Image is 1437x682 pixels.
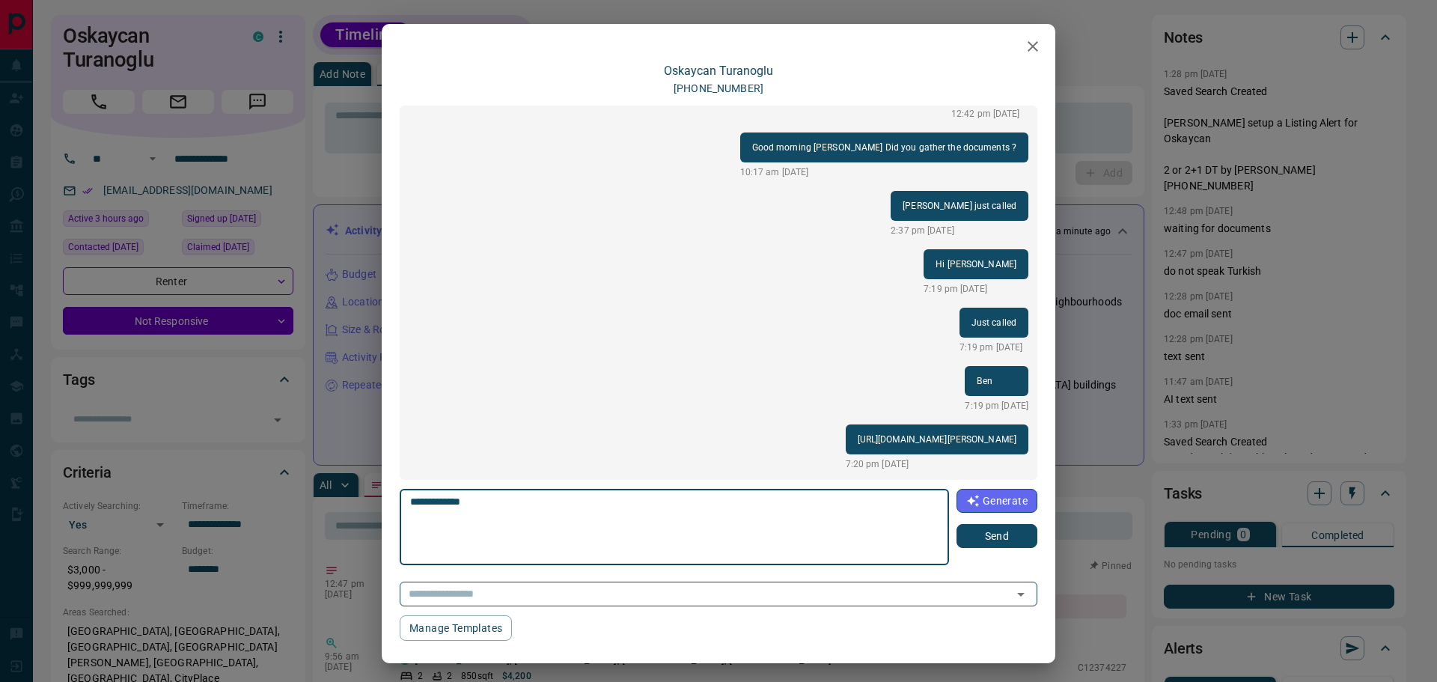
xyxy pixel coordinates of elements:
[957,489,1037,513] button: Generate
[924,282,1028,296] p: 7:19 pm [DATE]
[858,430,1017,448] p: [URL][DOMAIN_NAME][PERSON_NAME]
[903,197,1016,215] p: [PERSON_NAME] just called
[664,64,773,78] a: Oskaycan Turanoglu
[959,341,1028,354] p: 7:19 pm [DATE]
[951,107,1028,121] p: 12:42 pm [DATE]
[957,524,1037,548] button: Send
[752,138,1016,156] p: Good morning [PERSON_NAME] Did you gather the documents ?
[977,372,1016,390] p: Ben
[674,81,763,97] p: [PHONE_NUMBER]
[846,457,1029,471] p: 7:20 pm [DATE]
[971,314,1016,332] p: Just called
[936,255,1016,273] p: Hi [PERSON_NAME]
[1010,584,1031,605] button: Open
[740,165,1028,179] p: 10:17 am [DATE]
[965,399,1028,412] p: 7:19 pm [DATE]
[400,615,512,641] button: Manage Templates
[891,224,1028,237] p: 2:37 pm [DATE]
